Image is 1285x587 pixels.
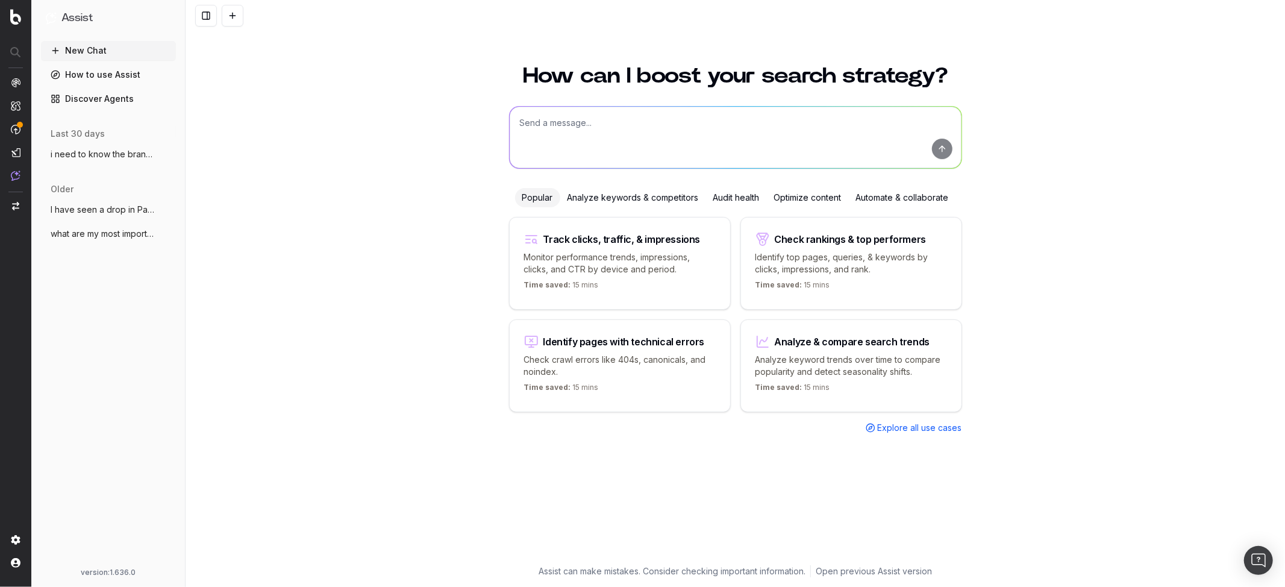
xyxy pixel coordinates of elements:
[775,337,930,347] div: Analyze & compare search trends
[10,9,21,25] img: Botify logo
[11,101,20,111] img: Intelligence
[755,354,947,378] p: Analyze keyword trends over time to compare popularity and detect seasonality shifts.
[515,188,560,207] div: Popular
[849,188,956,207] div: Automate & collaborate
[543,234,701,244] div: Track clicks, traffic, & impressions
[524,280,571,289] span: Time saved:
[51,204,157,216] span: I have seen a drop in Page 1 rankings, w
[11,558,20,568] img: My account
[706,188,767,207] div: Audit health
[61,10,93,27] h1: Assist
[755,383,802,392] span: Time saved:
[755,251,947,275] p: Identify top pages, queries, & keywords by clicks, impressions, and rank.
[11,148,20,157] img: Studio
[41,89,176,108] a: Discover Agents
[51,228,157,240] span: what are my most important pages?
[12,202,19,210] img: Switch project
[767,188,849,207] div: Optimize content
[11,78,20,87] img: Analytics
[524,280,599,295] p: 15 mins
[41,224,176,243] button: what are my most important pages?
[11,535,20,545] img: Setting
[1244,546,1273,575] div: Open Intercom Messenger
[524,251,716,275] p: Monitor performance trends, impressions, clicks, and CTR by device and period.
[46,10,171,27] button: Assist
[866,422,962,434] a: Explore all use cases
[51,148,157,160] span: i need to know the brand and non-branded
[41,200,176,219] button: I have seen a drop in Page 1 rankings, w
[816,565,932,577] a: Open previous Assist version
[51,183,73,195] span: older
[524,354,716,378] p: Check crawl errors like 404s, canonicals, and noindex.
[11,124,20,134] img: Activation
[524,383,571,392] span: Time saved:
[46,12,57,24] img: Assist
[41,145,176,164] button: i need to know the brand and non-branded
[878,422,962,434] span: Explore all use cases
[509,65,962,87] h1: How can I boost your search strategy?
[41,41,176,60] button: New Chat
[41,65,176,84] a: How to use Assist
[524,383,599,397] p: 15 mins
[775,234,927,244] div: Check rankings & top performers
[11,171,20,181] img: Assist
[46,568,171,577] div: version: 1.636.0
[755,280,830,295] p: 15 mins
[560,188,706,207] div: Analyze keywords & competitors
[51,128,105,140] span: last 30 days
[539,565,805,577] p: Assist can make mistakes. Consider checking important information.
[755,280,802,289] span: Time saved:
[755,383,830,397] p: 15 mins
[543,337,705,347] div: Identify pages with technical errors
